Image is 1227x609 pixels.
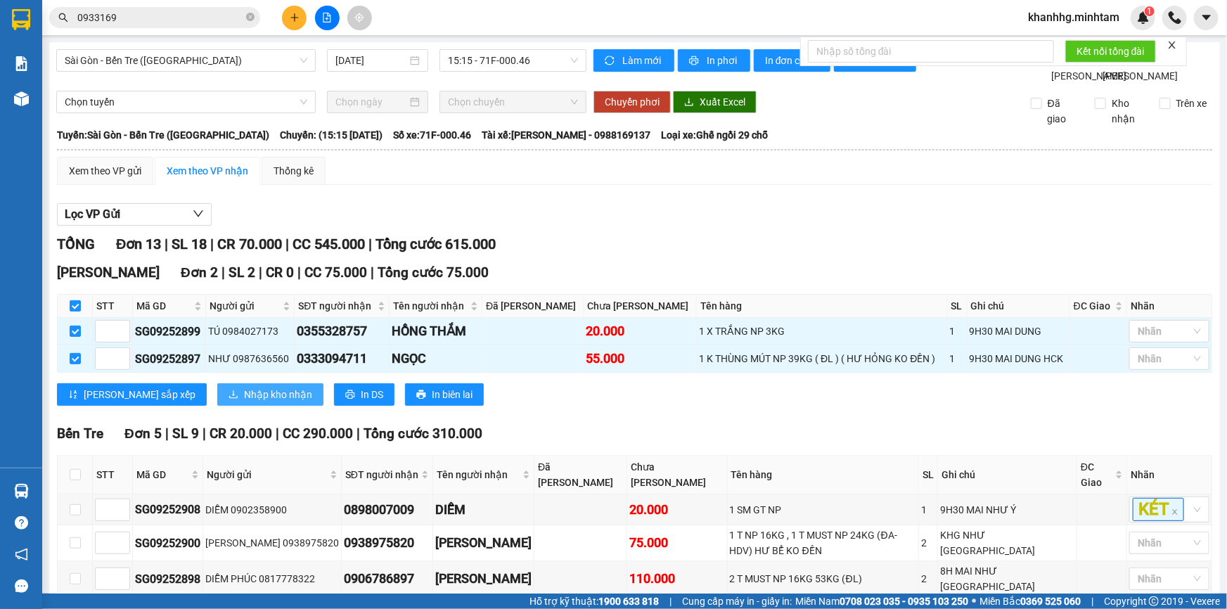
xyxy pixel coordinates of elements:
button: Chuyển phơi [593,91,671,113]
span: Tên người nhận [437,467,520,482]
div: 2 T MUST NP 16KG 53KG (ĐL) [730,571,917,586]
span: ĐC Giao [1081,459,1112,490]
span: plus [290,13,300,23]
span: Đơn 2 [181,264,218,281]
strong: 0369 525 060 [1020,596,1081,607]
span: Miền Bắc [979,594,1081,609]
span: Tổng cước 615.000 [375,236,496,252]
span: Lọc VP Gửi [65,205,120,223]
div: 2 [921,535,935,551]
span: | [368,236,372,252]
span: CC 75.000 [304,264,367,281]
span: Tổng cước 75.000 [378,264,489,281]
div: TÚ 0984027173 [208,323,293,339]
img: warehouse-icon [14,91,29,106]
span: Kết nối tổng đài [1077,44,1145,59]
span: Kho nhận [1106,96,1148,127]
strong: 0708 023 035 - 0935 103 250 [840,596,968,607]
span: Làm mới [622,53,663,68]
span: 0909281152 [45,63,101,73]
div: Thống kê [274,163,314,179]
span: ĐC Giao [1074,298,1112,314]
span: 15:15 - 71F-000.46 [448,50,578,71]
td: 0938975820 [342,525,433,561]
span: | [371,264,374,281]
button: file-add [315,6,340,30]
th: STT [93,295,133,318]
td: HỒNG THẮM [390,318,482,345]
td: SG09252897 [133,345,206,373]
td: SG09252898 [133,561,203,597]
span: SANG- [37,88,65,98]
th: Chưa [PERSON_NAME] [584,295,698,318]
div: Xem theo VP nhận [167,163,248,179]
span: SG09252734 [83,32,162,47]
span: notification [15,548,28,561]
td: 0898007009 [342,494,433,525]
span: message [15,579,28,593]
span: Bến Tre [57,425,103,442]
span: SL 18 [172,236,207,252]
span: Mã GD [136,298,191,314]
span: | [203,425,206,442]
span: | [259,264,262,281]
span: CC 545.000 [293,236,365,252]
div: 1 X TRẮNG NP 3KG [699,323,944,339]
span: | [221,264,225,281]
img: phone-icon [1169,11,1181,24]
span: Tổng cước 310.000 [364,425,482,442]
span: | [1091,594,1093,609]
div: 0906786897 [344,569,430,589]
div: 9H30 MAI DUNG HCK [970,351,1067,366]
span: aim [354,13,364,23]
div: 0898007009 [344,500,430,520]
td: NGỌC [390,345,482,373]
span: [DATE]- [29,6,118,17]
span: Tên người nhận [393,298,468,314]
div: 0333094711 [297,349,387,368]
span: printer [345,390,355,401]
span: N.nhận: [4,88,121,98]
span: Số xe: 71F-000.46 [393,127,471,143]
img: icon-new-feature [1137,11,1150,24]
span: CC 290.000 [283,425,353,442]
span: download [684,97,694,108]
div: HỒNG THẮM [392,321,480,341]
div: DIỄM [435,500,532,520]
span: | [276,425,279,442]
span: download [229,390,238,401]
button: Lọc VP Gửi [57,203,212,226]
span: Đơn 5 [124,425,162,442]
span: down [193,208,204,219]
span: | [669,594,672,609]
span: 0933169425 [65,88,121,98]
div: [PERSON_NAME] [435,569,532,589]
div: NHƯ 0987636560 [208,351,293,366]
button: printerIn biên lai [405,383,484,406]
div: 9H30 MAI NHƯ Ý [940,502,1074,518]
span: close-circle [246,11,255,25]
td: HUYỀN KHTT [433,561,534,597]
th: Tên hàng [697,295,947,318]
div: SG09252897 [135,350,203,368]
td: DIỄM [433,494,534,525]
span: Hỗ trợ kỹ thuật: [529,594,659,609]
strong: MĐH: [49,32,161,47]
button: downloadNhập kho nhận [217,383,323,406]
td: SG09252899 [133,318,206,345]
th: Ghi chú [968,295,1070,318]
sup: 1 [1145,6,1155,16]
th: Đã [PERSON_NAME] [534,456,627,494]
span: KÉT [1133,498,1184,521]
span: | [297,264,301,281]
span: 16:41- [4,6,118,17]
td: SG09252908 [133,494,203,525]
span: Người gửi [210,298,281,314]
img: logo-vxr [12,9,30,30]
strong: 1900 633 818 [598,596,659,607]
span: SĐT người nhận [345,467,418,482]
span: Sài Gòn - Bến Tre (CT) [65,50,307,71]
span: Tài xế: [PERSON_NAME] - 0988169137 [482,127,650,143]
span: SL 9 [172,425,199,442]
b: Tuyến: Sài Gòn - Bến Tre ([GEOGRAPHIC_DATA]) [57,129,269,141]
